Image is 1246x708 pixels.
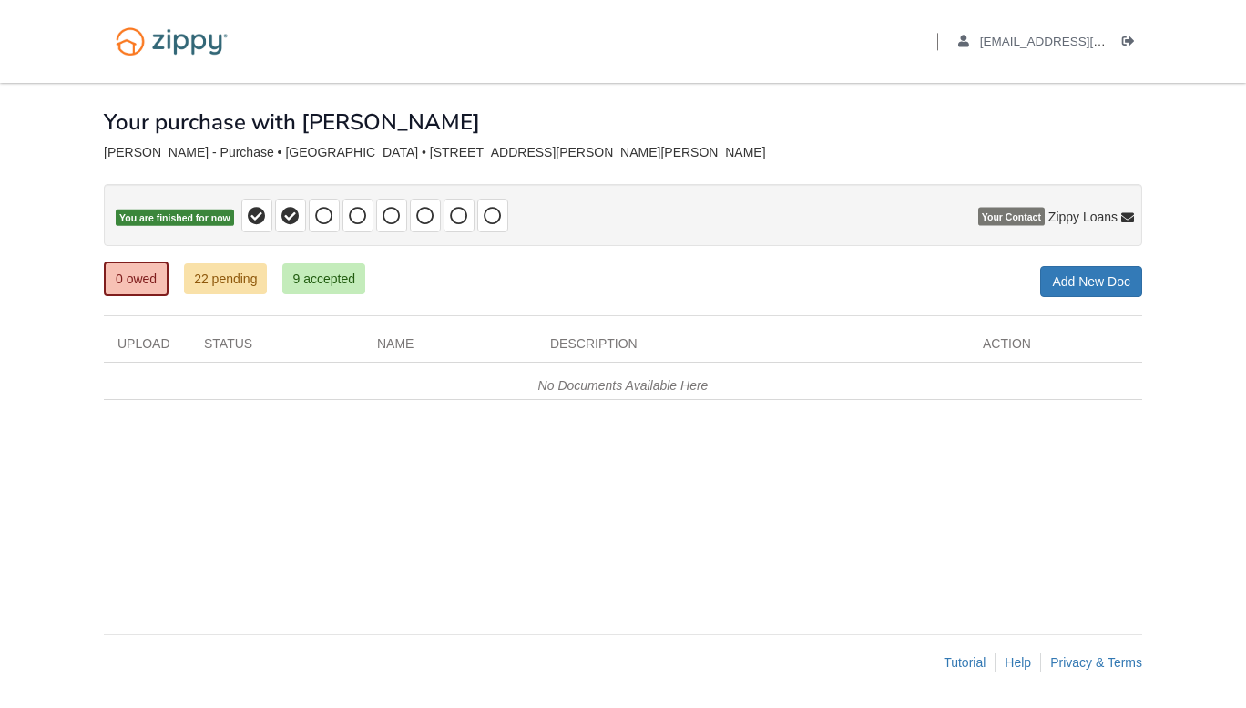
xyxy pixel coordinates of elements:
a: Add New Doc [1040,266,1142,297]
div: Action [969,334,1142,362]
a: Tutorial [944,655,986,670]
a: 0 owed [104,262,169,296]
span: You are finished for now [116,210,234,227]
div: Upload [104,334,190,362]
a: edit profile [958,35,1189,53]
a: Privacy & Terms [1050,655,1142,670]
a: 9 accepted [282,263,365,294]
a: 22 pending [184,263,267,294]
div: [PERSON_NAME] - Purchase • [GEOGRAPHIC_DATA] • [STREET_ADDRESS][PERSON_NAME][PERSON_NAME] [104,145,1142,160]
span: kristinhoban83@gmail.com [980,35,1189,48]
div: Name [363,334,536,362]
em: No Documents Available Here [538,378,709,393]
h1: Your purchase with [PERSON_NAME] [104,110,480,134]
a: Log out [1122,35,1142,53]
span: Your Contact [978,208,1045,226]
span: Zippy Loans [1048,208,1118,226]
div: Status [190,334,363,362]
a: Help [1005,655,1031,670]
img: Logo [104,18,240,65]
div: Description [536,334,969,362]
